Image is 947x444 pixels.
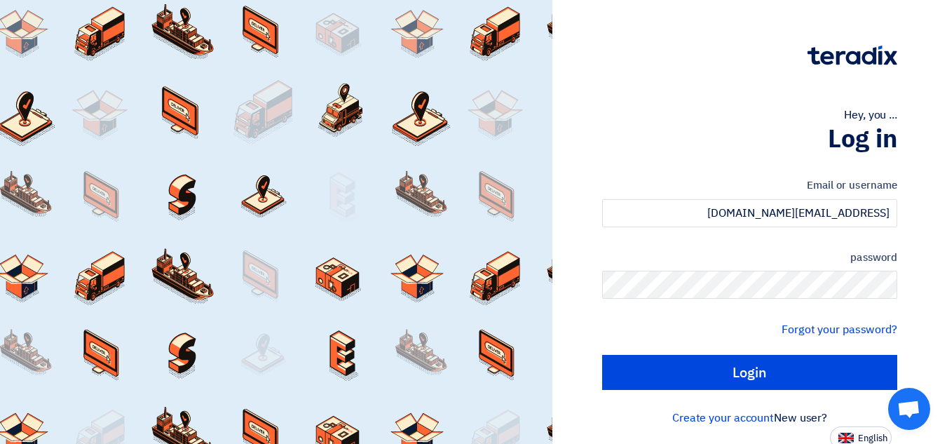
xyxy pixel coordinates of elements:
[808,46,897,65] img: Teradix logo
[774,410,827,426] font: New user?
[850,250,897,265] font: password
[838,433,854,443] img: en-US.png
[602,199,897,227] input: Enter your work email or username...
[828,120,897,158] font: Log in
[807,177,897,193] font: Email or username
[844,107,897,123] font: Hey, you ...
[672,410,774,426] a: Create your account
[888,388,930,430] div: Open chat
[602,355,897,390] input: Login
[782,321,897,338] a: Forgot your password?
